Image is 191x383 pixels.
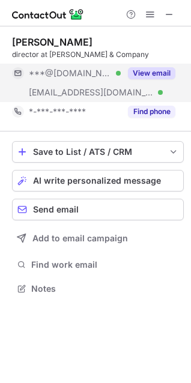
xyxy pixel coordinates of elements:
div: Save to List / ATS / CRM [33,147,163,157]
span: Find work email [31,259,179,270]
span: AI write personalized message [33,176,161,185]
img: ContactOut v5.3.10 [12,7,84,22]
div: director at [PERSON_NAME] & Company [12,49,184,60]
div: [PERSON_NAME] [12,36,92,48]
button: Find work email [12,256,184,273]
button: Send email [12,199,184,220]
span: [EMAIL_ADDRESS][DOMAIN_NAME] [29,87,154,98]
button: Notes [12,280,184,297]
button: AI write personalized message [12,170,184,191]
span: Notes [31,283,179,294]
button: Reveal Button [128,106,175,118]
button: Add to email campaign [12,228,184,249]
span: ***@[DOMAIN_NAME] [29,68,112,79]
span: Add to email campaign [32,234,128,243]
button: Reveal Button [128,67,175,79]
span: Send email [33,205,79,214]
button: save-profile-one-click [12,141,184,163]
